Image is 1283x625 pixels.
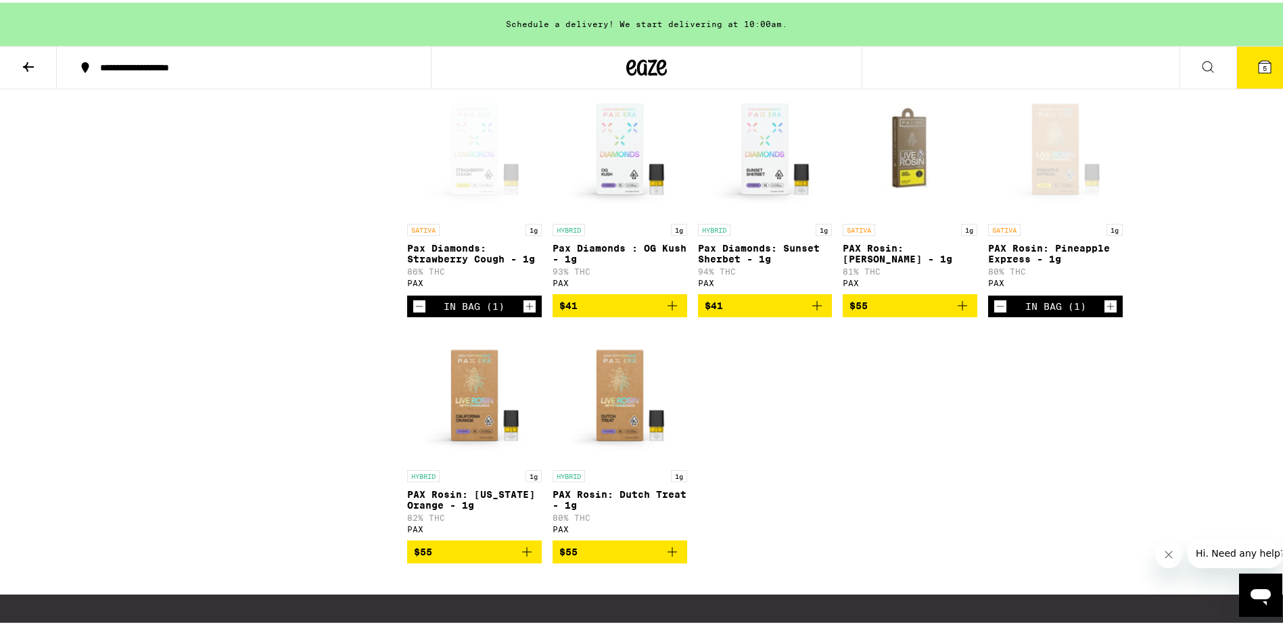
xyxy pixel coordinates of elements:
[843,264,977,273] p: 81% THC
[553,467,585,480] p: HYBRID
[407,325,542,461] img: PAX - PAX Rosin: California Orange - 1g
[407,486,542,508] p: PAX Rosin: [US_STATE] Orange - 1g
[698,221,730,233] p: HYBRID
[407,276,542,285] div: PAX
[553,240,687,262] p: Pax Diamonds : OG Kush - 1g
[1263,62,1267,70] span: 5
[1104,297,1117,310] button: Increment
[407,79,542,293] a: Open page for Pax Diamonds: Strawberry Cough - 1g from PAX
[553,221,585,233] p: HYBRID
[698,79,833,214] img: PAX - Pax Diamonds: Sunset Sherbet - 1g
[988,79,1123,293] a: Open page for PAX Rosin: Pineapple Express - 1g from PAX
[559,298,578,308] span: $41
[553,325,687,461] img: PAX - PAX Rosin: Dutch Treat - 1g
[553,292,687,315] button: Add to bag
[526,467,542,480] p: 1g
[698,292,833,315] button: Add to bag
[1025,298,1086,309] div: In Bag (1)
[407,511,542,519] p: 82% THC
[526,221,542,233] p: 1g
[553,538,687,561] button: Add to bag
[988,240,1123,262] p: PAX Rosin: Pineapple Express - 1g
[671,221,687,233] p: 1g
[849,298,868,308] span: $55
[553,79,687,214] img: PAX - Pax Diamonds : OG Kush - 1g
[1106,221,1123,233] p: 1g
[559,544,578,555] span: $55
[843,79,977,214] img: PAX - PAX Rosin: Jack Herer - 1g
[843,221,875,233] p: SATIVA
[816,221,832,233] p: 1g
[553,522,687,531] div: PAX
[407,467,440,480] p: HYBRID
[407,264,542,273] p: 86% THC
[961,221,977,233] p: 1g
[843,79,977,292] a: Open page for PAX Rosin: Jack Herer - 1g from PAX
[1188,536,1282,565] iframe: Message from company
[553,79,687,292] a: Open page for Pax Diamonds : OG Kush - 1g from PAX
[698,264,833,273] p: 94% THC
[553,276,687,285] div: PAX
[407,538,542,561] button: Add to bag
[414,544,432,555] span: $55
[553,325,687,538] a: Open page for PAX Rosin: Dutch Treat - 1g from PAX
[553,511,687,519] p: 80% THC
[988,221,1021,233] p: SATIVA
[413,297,426,310] button: Decrement
[671,467,687,480] p: 1g
[523,297,536,310] button: Increment
[1239,571,1282,614] iframe: Button to launch messaging window
[444,298,505,309] div: In Bag (1)
[698,276,833,285] div: PAX
[407,325,542,538] a: Open page for PAX Rosin: California Orange - 1g from PAX
[8,9,97,20] span: Hi. Need any help?
[988,276,1123,285] div: PAX
[698,79,833,292] a: Open page for Pax Diamonds: Sunset Sherbet - 1g from PAX
[994,297,1007,310] button: Decrement
[843,276,977,285] div: PAX
[988,264,1123,273] p: 80% THC
[553,264,687,273] p: 93% THC
[705,298,723,308] span: $41
[407,240,542,262] p: Pax Diamonds: Strawberry Cough - 1g
[843,292,977,315] button: Add to bag
[843,240,977,262] p: PAX Rosin: [PERSON_NAME] - 1g
[698,240,833,262] p: Pax Diamonds: Sunset Sherbet - 1g
[407,221,440,233] p: SATIVA
[407,522,542,531] div: PAX
[553,486,687,508] p: PAX Rosin: Dutch Treat - 1g
[1155,538,1182,565] iframe: Close message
